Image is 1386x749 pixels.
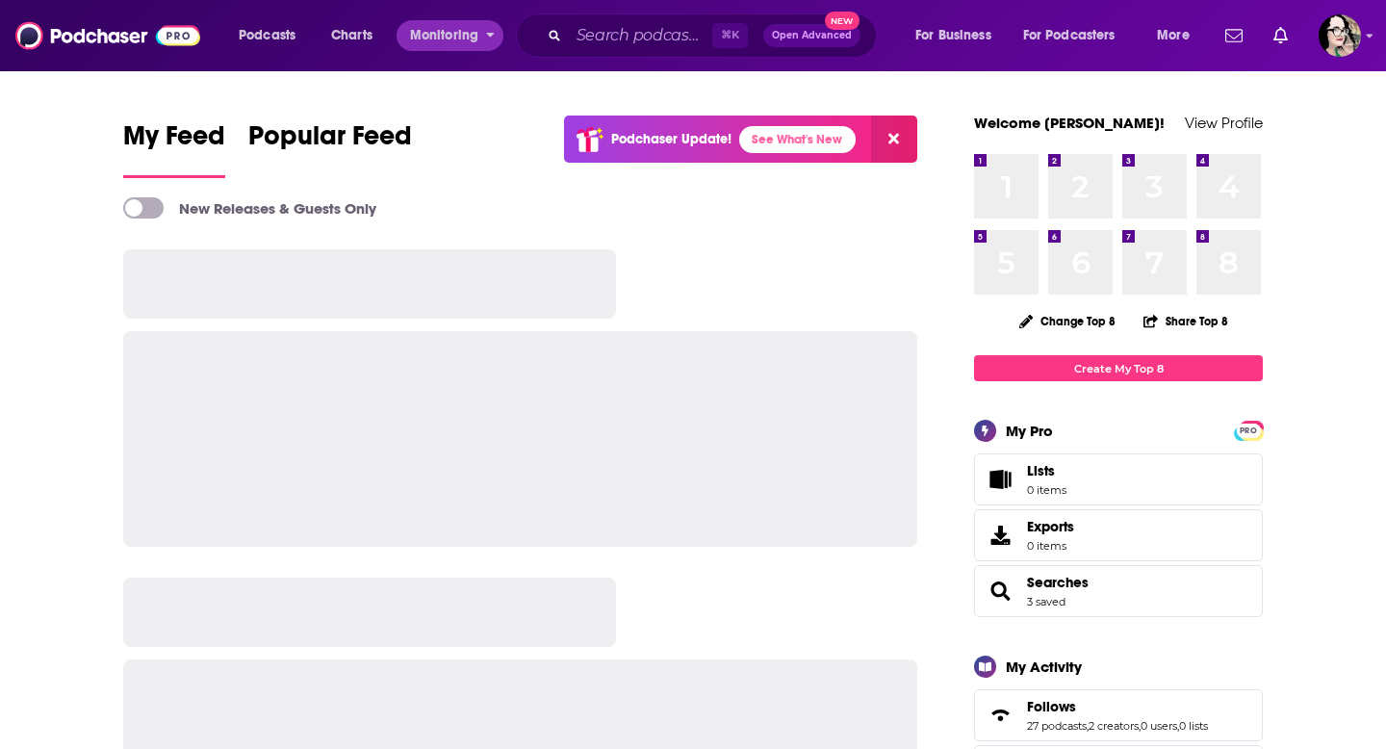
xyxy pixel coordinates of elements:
[1027,462,1055,479] span: Lists
[981,578,1019,605] a: Searches
[981,522,1019,549] span: Exports
[225,20,321,51] button: open menu
[739,126,856,153] a: See What's New
[763,24,860,47] button: Open AdvancedNew
[1266,19,1296,52] a: Show notifications dropdown
[712,23,748,48] span: ⌘ K
[1006,422,1053,440] div: My Pro
[915,22,991,49] span: For Business
[1087,719,1089,733] span: ,
[1319,14,1361,57] img: User Profile
[1027,462,1066,479] span: Lists
[123,119,225,164] span: My Feed
[1027,698,1076,715] span: Follows
[981,702,1019,729] a: Follows
[1319,14,1361,57] span: Logged in as kdaneman
[1027,574,1089,591] a: Searches
[1157,22,1190,49] span: More
[1008,309,1127,333] button: Change Top 8
[123,197,376,219] a: New Releases & Guests Only
[123,119,225,178] a: My Feed
[319,20,384,51] a: Charts
[1218,19,1250,52] a: Show notifications dropdown
[1089,719,1139,733] a: 2 creators
[825,12,860,30] span: New
[1237,423,1260,437] a: PRO
[331,22,372,49] span: Charts
[974,509,1263,561] a: Exports
[239,22,295,49] span: Podcasts
[981,466,1019,493] span: Lists
[1141,719,1177,733] a: 0 users
[974,355,1263,381] a: Create My Top 8
[397,20,503,51] button: open menu
[1142,302,1229,340] button: Share Top 8
[248,119,412,178] a: Popular Feed
[974,565,1263,617] span: Searches
[1319,14,1361,57] button: Show profile menu
[1011,20,1143,51] button: open menu
[974,114,1165,132] a: Welcome [PERSON_NAME]!
[1027,518,1074,535] span: Exports
[534,13,895,58] div: Search podcasts, credits, & more...
[569,20,712,51] input: Search podcasts, credits, & more...
[248,119,412,164] span: Popular Feed
[611,131,731,147] p: Podchaser Update!
[1139,719,1141,733] span: ,
[1179,719,1208,733] a: 0 lists
[974,453,1263,505] a: Lists
[1027,595,1065,608] a: 3 saved
[1027,483,1066,497] span: 0 items
[1143,20,1214,51] button: open menu
[1185,114,1263,132] a: View Profile
[1177,719,1179,733] span: ,
[974,689,1263,741] span: Follows
[902,20,1015,51] button: open menu
[1237,424,1260,438] span: PRO
[1006,658,1082,676] div: My Activity
[1027,698,1208,715] a: Follows
[410,22,478,49] span: Monitoring
[15,17,200,54] img: Podchaser - Follow, Share and Rate Podcasts
[772,31,852,40] span: Open Advanced
[1027,539,1074,553] span: 0 items
[1023,22,1116,49] span: For Podcasters
[1027,719,1087,733] a: 27 podcasts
